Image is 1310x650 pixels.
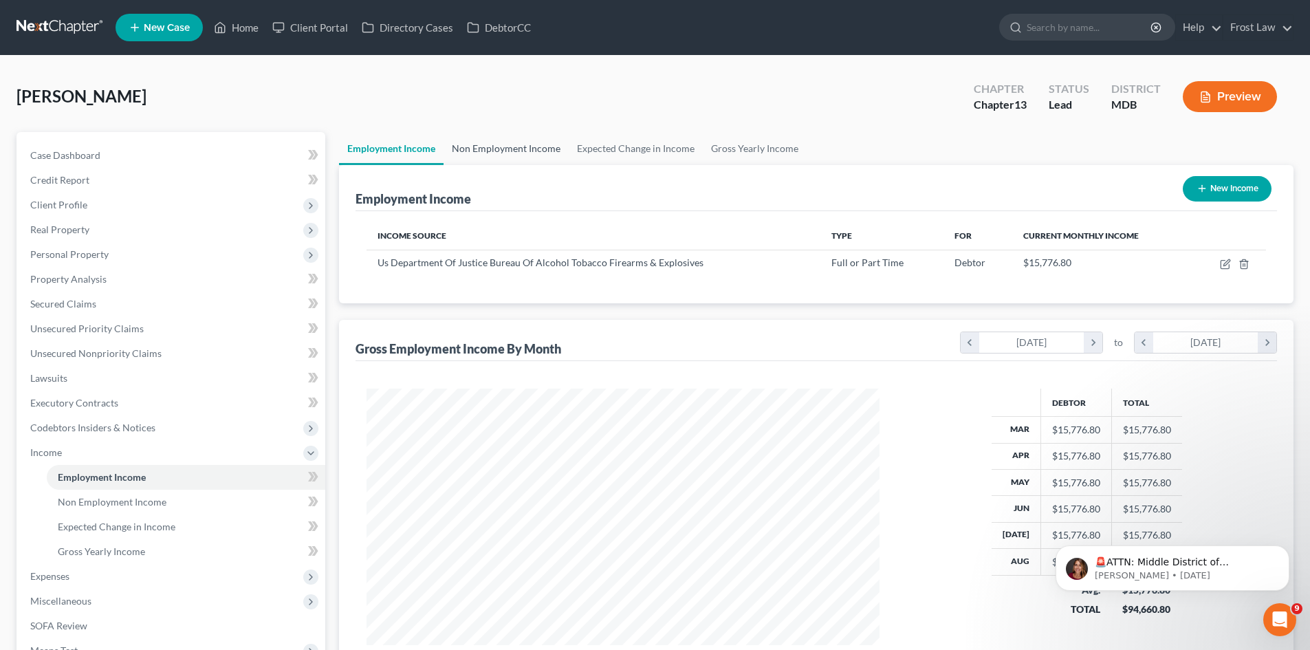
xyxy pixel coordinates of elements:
td: $15,776.80 [1111,417,1182,443]
div: Lead [1049,97,1089,113]
a: Credit Report [19,168,325,193]
td: $15,776.80 [1111,469,1182,495]
a: Directory Cases [355,15,460,40]
span: Executory Contracts [30,397,118,409]
span: Miscellaneous [30,595,91,607]
span: Secured Claims [30,298,96,310]
div: $15,776.80 [1052,502,1100,516]
th: Jun [992,496,1041,522]
a: Unsecured Nonpriority Claims [19,341,325,366]
a: Help [1176,15,1222,40]
div: Chapter [974,81,1027,97]
span: [PERSON_NAME] [17,86,146,106]
div: MDB [1111,97,1161,113]
div: $15,776.80 [1052,423,1100,437]
span: Unsecured Priority Claims [30,323,144,334]
span: Full or Part Time [831,257,904,268]
div: Status [1049,81,1089,97]
th: Aug [992,549,1041,575]
th: Mar [992,417,1041,443]
th: Apr [992,443,1041,469]
div: District [1111,81,1161,97]
iframe: Intercom live chat [1263,603,1296,636]
th: May [992,469,1041,495]
a: Employment Income [47,465,325,490]
td: $15,776.80 [1111,443,1182,469]
span: Gross Yearly Income [58,545,145,557]
span: Case Dashboard [30,149,100,161]
span: Credit Report [30,174,89,186]
a: Employment Income [339,132,444,165]
i: chevron_right [1258,332,1276,353]
span: Expenses [30,570,69,582]
span: 9 [1291,603,1302,614]
a: DebtorCC [460,15,538,40]
a: Non Employment Income [47,490,325,514]
a: Property Analysis [19,267,325,292]
input: Search by name... [1027,14,1153,40]
span: Income [30,446,62,458]
span: Codebtors Insiders & Notices [30,422,155,433]
span: Lawsuits [30,372,67,384]
a: Expected Change in Income [569,132,703,165]
a: Client Portal [265,15,355,40]
a: Home [207,15,265,40]
span: to [1114,336,1123,349]
span: New Case [144,23,190,33]
i: chevron_left [961,332,979,353]
iframe: Intercom notifications message [1035,517,1310,613]
span: 13 [1014,98,1027,111]
a: Gross Yearly Income [703,132,807,165]
span: Real Property [30,224,89,235]
span: Us Department Of Justice Bureau Of Alcohol Tobacco Firearms & Explosives [378,257,703,268]
span: Employment Income [58,471,146,483]
i: chevron_right [1084,332,1102,353]
div: Gross Employment Income By Month [356,340,561,357]
a: Frost Law [1223,15,1293,40]
span: Personal Property [30,248,109,260]
a: Case Dashboard [19,143,325,168]
div: $15,776.80 [1052,476,1100,490]
a: Expected Change in Income [47,514,325,539]
span: Income Source [378,230,446,241]
a: Lawsuits [19,366,325,391]
span: SOFA Review [30,620,87,631]
span: Expected Change in Income [58,521,175,532]
span: Unsecured Nonpriority Claims [30,347,162,359]
div: Employment Income [356,191,471,207]
div: [DATE] [979,332,1084,353]
i: chevron_left [1135,332,1153,353]
div: [DATE] [1153,332,1258,353]
div: Chapter [974,97,1027,113]
a: SOFA Review [19,614,325,638]
button: New Income [1183,176,1271,202]
span: Non Employment Income [58,496,166,508]
span: For [954,230,972,241]
button: Preview [1183,81,1277,112]
a: Non Employment Income [444,132,569,165]
th: Debtor [1040,389,1111,416]
span: Property Analysis [30,273,107,285]
span: $15,776.80 [1023,257,1071,268]
a: Unsecured Priority Claims [19,316,325,341]
a: Secured Claims [19,292,325,316]
a: Gross Yearly Income [47,539,325,564]
span: Client Profile [30,199,87,210]
th: [DATE] [992,522,1041,548]
div: $15,776.80 [1052,449,1100,463]
th: Total [1111,389,1182,416]
span: Debtor [954,257,985,268]
a: Executory Contracts [19,391,325,415]
span: Type [831,230,852,241]
span: Current Monthly Income [1023,230,1139,241]
td: $15,776.80 [1111,496,1182,522]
